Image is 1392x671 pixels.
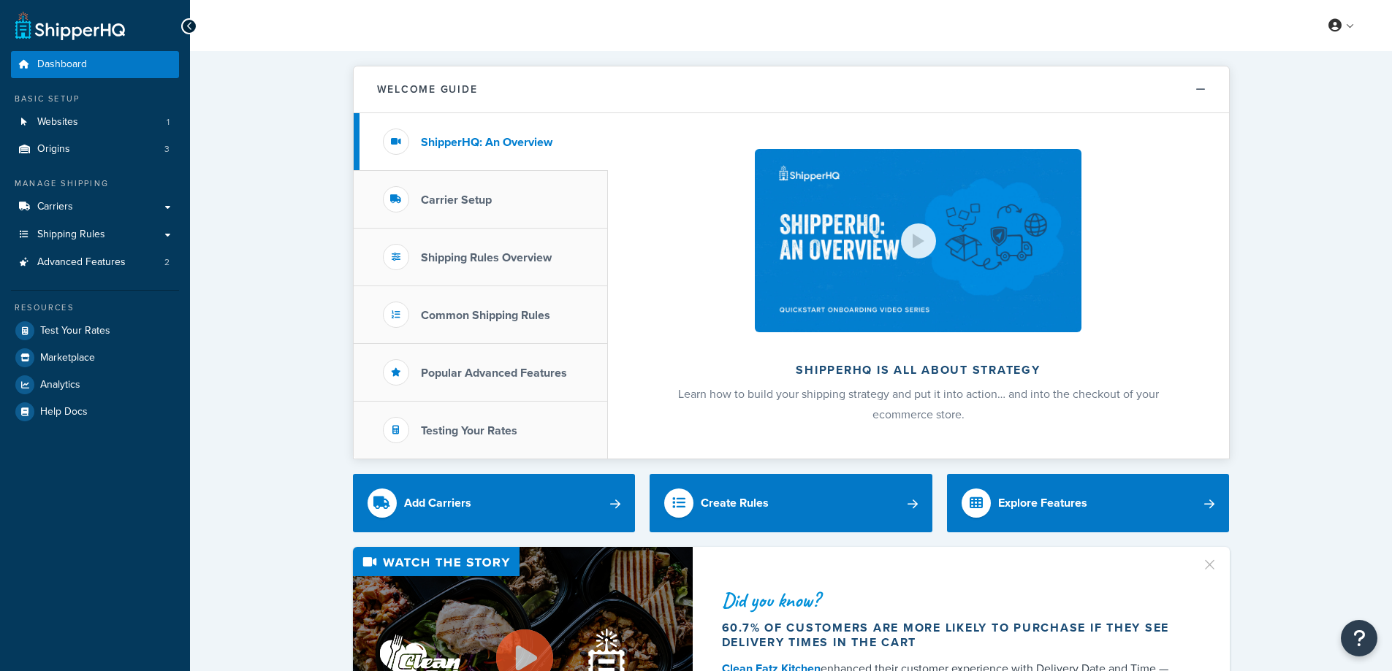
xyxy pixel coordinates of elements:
img: ShipperHQ is all about strategy [755,149,1081,332]
a: Websites1 [11,109,179,136]
a: Add Carriers [353,474,636,532]
a: Advanced Features2 [11,249,179,276]
h2: Welcome Guide [377,84,478,95]
h3: Carrier Setup [421,193,492,207]
div: Basic Setup [11,93,179,105]
div: Explore Features [998,493,1087,513]
div: Create Rules [701,493,769,513]
span: 1 [167,116,170,129]
h3: Common Shipping Rules [421,309,550,322]
a: Analytics [11,372,179,398]
h3: Shipping Rules Overview [421,251,552,264]
button: Welcome Guide [354,66,1229,113]
a: Carriers [11,193,179,221]
h2: ShipperHQ is all about strategy [647,364,1190,377]
a: Explore Features [947,474,1230,532]
span: Carriers [37,201,73,213]
span: Test Your Rates [40,325,110,337]
button: Open Resource Center [1341,620,1377,656]
a: Help Docs [11,399,179,425]
a: Dashboard [11,51,179,78]
span: Analytics [40,379,80,391]
span: 2 [164,256,170,269]
span: Websites [37,116,78,129]
span: 3 [164,143,170,156]
span: Origins [37,143,70,156]
h3: Testing Your Rates [421,424,517,437]
span: Advanced Features [37,256,126,269]
span: Shipping Rules [37,229,105,241]
div: Manage Shipping [11,177,179,190]
div: 60.7% of customers are more likely to purchase if they see delivery times in the cart [722,621,1184,650]
div: Resources [11,302,179,314]
span: Marketplace [40,352,95,364]
span: Learn how to build your shipping strategy and put it into action… and into the checkout of your e... [678,386,1159,423]
div: Add Carriers [404,493,471,513]
span: Dashboard [37,58,87,71]
div: Did you know? [722,590,1184,610]
a: Origins3 [11,136,179,163]
a: Shipping Rules [11,221,179,248]
h3: ShipperHQ: An Overview [421,136,552,149]
a: Marketplace [11,345,179,371]
li: Origins [11,136,179,163]
a: Test Your Rates [11,318,179,344]
li: Advanced Features [11,249,179,276]
li: Websites [11,109,179,136]
a: Create Rules [650,474,932,532]
span: Help Docs [40,406,88,418]
h3: Popular Advanced Features [421,367,567,380]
